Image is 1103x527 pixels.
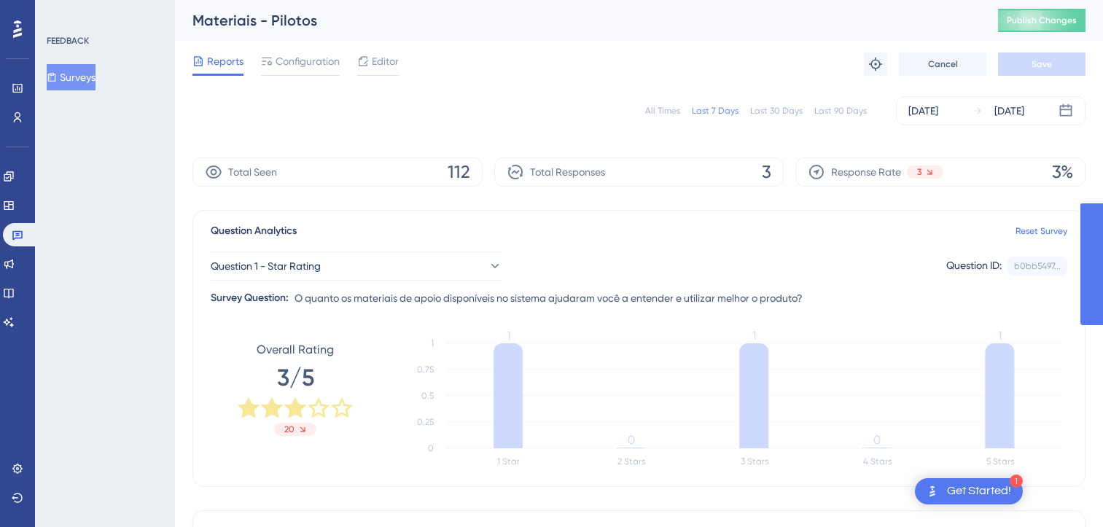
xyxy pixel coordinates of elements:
[295,289,803,307] span: O quanto os materiais de apoio disponíveis no sistema ajudaram você a entender e utilizar melhor ...
[211,257,321,275] span: Question 1 - Star Rating
[831,163,901,181] span: Response Rate
[228,163,277,181] span: Total Seen
[994,102,1024,120] div: [DATE]
[741,456,768,467] text: 3 Stars
[924,483,941,500] img: launcher-image-alternative-text
[946,257,1002,276] div: Question ID:
[257,341,334,359] span: Overall Rating
[998,52,1086,76] button: Save
[1014,260,1061,272] div: b0bb5497...
[428,443,434,453] tspan: 0
[211,289,289,307] div: Survey Question:
[417,417,434,427] tspan: 0.25
[986,456,1014,467] text: 5 Stars
[530,163,605,181] span: Total Responses
[192,10,962,31] div: Materiais - Pilotos
[1042,469,1086,513] iframe: UserGuiding AI Assistant Launcher
[1007,15,1077,26] span: Publish Changes
[448,160,470,184] span: 112
[692,105,738,117] div: Last 7 Days
[1052,160,1073,184] span: 3%
[211,251,502,281] button: Question 1 - Star Rating
[507,329,510,343] tspan: 1
[998,9,1086,32] button: Publish Changes
[617,456,645,467] text: 2 Stars
[899,52,986,76] button: Cancel
[431,338,434,348] tspan: 1
[873,433,881,447] tspan: 0
[762,160,771,184] span: 3
[372,52,399,70] span: Editor
[917,166,921,178] span: 3
[750,105,803,117] div: Last 30 Days
[1010,475,1023,488] div: 1
[497,456,520,467] text: 1 Star
[928,58,958,70] span: Cancel
[814,105,867,117] div: Last 90 Days
[947,483,1011,499] div: Get Started!
[863,456,892,467] text: 4 Stars
[998,329,1002,343] tspan: 1
[211,222,297,240] span: Question Analytics
[47,35,89,47] div: FEEDBACK
[421,391,434,401] tspan: 0.5
[277,362,314,394] span: 3/5
[645,105,680,117] div: All Times
[47,64,96,90] button: Surveys
[207,52,243,70] span: Reports
[417,364,434,375] tspan: 0.75
[752,329,756,343] tspan: 1
[276,52,340,70] span: Configuration
[915,478,1023,504] div: Open Get Started! checklist, remaining modules: 1
[628,433,635,447] tspan: 0
[1032,58,1052,70] span: Save
[908,102,938,120] div: [DATE]
[284,423,295,435] span: 20
[1016,225,1067,237] a: Reset Survey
